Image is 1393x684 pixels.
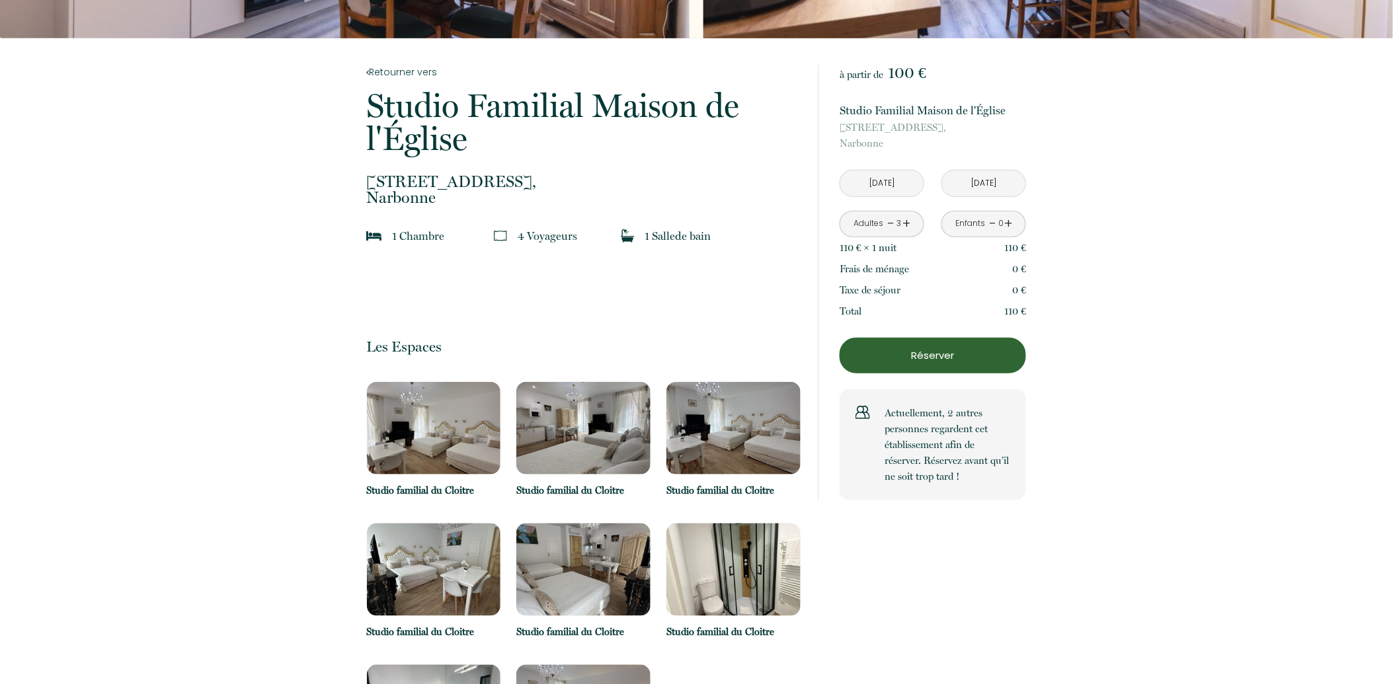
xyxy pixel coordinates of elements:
p: Studio familial du Cloitre [367,482,501,498]
div: 0 [998,217,1004,230]
button: Réserver [840,338,1026,373]
p: 0 € [1013,261,1027,277]
img: 17200806760832.jpg [516,382,651,475]
p: Total [840,303,861,319]
p: Actuellement, 2 autres personnes regardent cet établissement afin de réserver. Réservez avant qu’... [885,405,1010,484]
p: 110 € [1005,303,1027,319]
a: Retourner vers [367,65,801,79]
p: Studio familial du Cloitre [367,624,501,640]
p: Réserver [844,348,1021,363]
p: Frais de ménage [840,261,909,277]
a: - [887,213,895,234]
span: [STREET_ADDRESS], [367,174,801,190]
p: Studio familial du Cloitre [666,624,801,640]
p: 110 € × 1 nuit [840,240,896,256]
div: 3 [896,217,902,230]
img: users [856,405,870,420]
div: Enfants [956,217,986,230]
p: Studio familial du Cloitre [516,624,651,640]
img: 17200806714697.jpg [367,382,501,475]
p: Taxe de séjour [840,282,900,298]
span: s [573,229,577,243]
span: 100 € [888,63,926,82]
div: Adultes [854,217,883,230]
img: 17200806943368.jpg [666,523,801,616]
a: + [1004,213,1012,234]
p: Studio Familial Maison de l'Église [840,101,1026,120]
img: 17200806852779.jpg [367,523,501,616]
p: Studio familial du Cloitre [516,482,651,498]
p: 1 Salle de bain [645,227,711,245]
p: 110 € [1005,240,1027,256]
p: 4 Voyageur [518,227,577,245]
span: à partir de [840,69,883,81]
input: Départ [942,171,1025,196]
p: 0 € [1013,282,1027,298]
span: [STREET_ADDRESS], [840,120,1026,135]
p: Les Espaces [367,338,801,356]
img: 17200806802072.jpg [666,382,801,475]
p: Narbonne [840,120,1026,151]
a: - [989,213,996,234]
img: guests [494,229,507,243]
p: Studio familial du Cloitre [666,482,801,498]
p: Studio Familial Maison de l'Église [367,89,801,155]
input: Arrivée [840,171,924,196]
p: 1 Chambre [393,227,445,245]
p: Narbonne [367,174,801,206]
a: + [902,213,910,234]
img: 17200806901036.jpg [516,523,651,616]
